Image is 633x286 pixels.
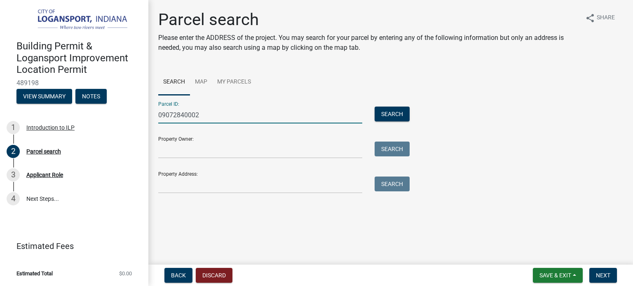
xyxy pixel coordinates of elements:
img: City of Logansport, Indiana [16,9,135,32]
button: Back [164,268,192,283]
div: 4 [7,192,20,205]
button: Save & Exit [533,268,583,283]
span: 489198 [16,79,132,87]
button: View Summary [16,89,72,104]
span: Share [597,13,615,23]
button: shareShare [579,10,621,26]
div: 2 [7,145,20,158]
p: Please enter the ADDRESS of the project. You may search for your parcel by entering any of the fo... [158,33,579,53]
button: Discard [196,268,232,283]
button: Search [375,107,410,121]
span: Next [596,272,610,279]
button: Search [375,177,410,191]
a: Search [158,69,190,95]
wm-modal-confirm: Summary [16,93,72,100]
wm-modal-confirm: Notes [75,93,107,100]
h4: Building Permit & Logansport Improvement Location Permit [16,40,142,76]
div: 1 [7,121,20,134]
span: Back [171,272,186,279]
span: Save & Exit [539,272,571,279]
button: Search [375,142,410,156]
div: 3 [7,168,20,181]
span: Estimated Total [16,271,53,276]
span: $0.00 [119,271,132,276]
i: share [585,13,595,23]
a: My Parcels [212,69,256,95]
button: Next [589,268,617,283]
div: Introduction to ILP [26,125,75,130]
div: Parcel search [26,149,61,154]
h1: Parcel search [158,10,579,30]
button: Notes [75,89,107,104]
a: Map [190,69,212,95]
div: Applicant Role [26,172,63,178]
a: Estimated Fees [7,238,135,254]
